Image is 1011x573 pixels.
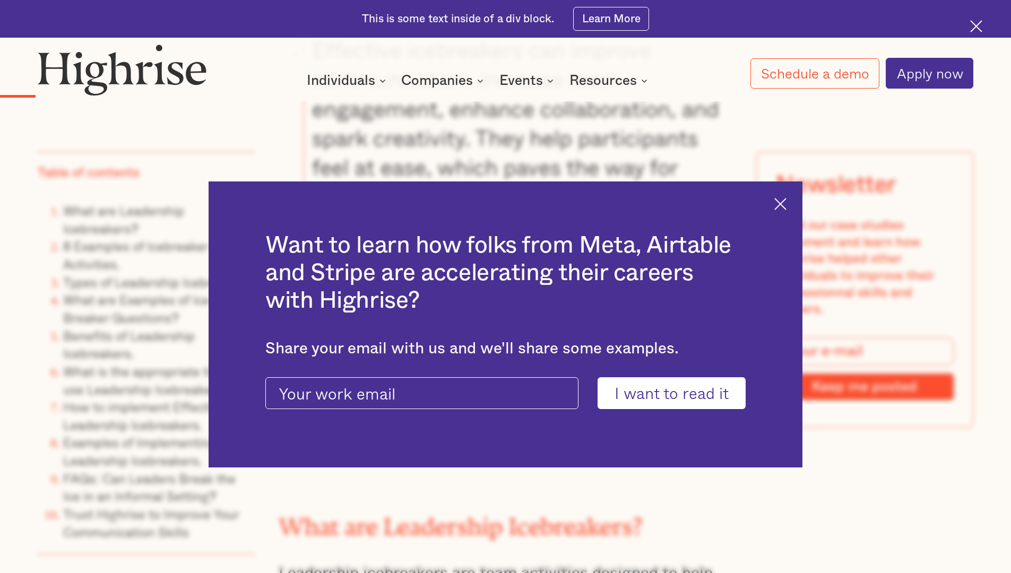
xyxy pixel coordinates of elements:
div: Individuals [307,74,389,87]
input: I want to read it [598,377,746,409]
h2: Want to learn how folks from Meta, Airtable and Stripe are accelerating their careers with Highrise? [265,232,746,314]
div: Companies [401,74,487,87]
form: current-ascender-blog-article-modal-form [265,377,746,409]
a: Learn More [573,7,649,31]
div: This is some text inside of a div block. [362,12,554,27]
div: Individuals [307,74,375,87]
img: Highrise logo [38,44,206,95]
div: Events [499,74,543,87]
div: Events [499,74,557,87]
img: Cross icon [970,20,982,32]
div: Share your email with us and we'll share some examples. [265,340,746,358]
a: Schedule a demo [750,58,880,89]
div: Resources [569,74,637,87]
a: Apply now [886,58,973,89]
div: Resources [569,74,651,87]
input: Your work email [265,377,578,409]
img: Cross icon [774,198,787,210]
div: Companies [401,74,473,87]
